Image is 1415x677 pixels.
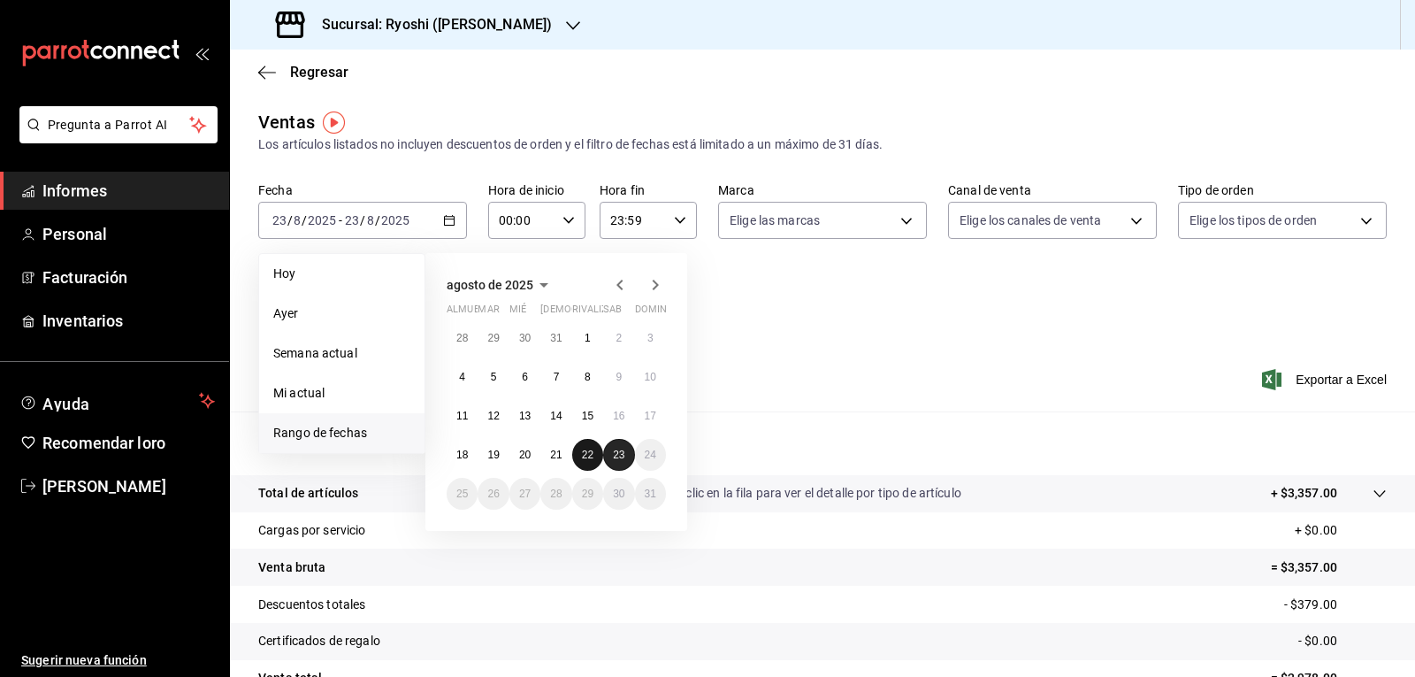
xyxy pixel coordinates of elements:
[447,478,478,510] button: 25 de agosto de 2025
[519,488,531,500] abbr: 27 de agosto de 2025
[272,213,287,227] input: --
[509,304,526,315] font: mié
[273,386,325,400] font: Mi actual
[323,112,345,134] img: Marcador de información sobre herramientas
[613,410,624,422] abbr: 16 de agosto de 2025
[488,183,564,197] font: Hora de inicio
[645,449,656,461] abbr: 24 de agosto de 2025
[42,434,165,452] font: Recomendar loro
[1266,369,1387,390] button: Exportar a Excel
[540,400,571,432] button: 14 de agosto de 2025
[258,137,883,151] font: Los artículos listados no incluyen descuentos de orden y el filtro de fechas está limitado a un m...
[613,449,624,461] abbr: 23 de agosto de 2025
[380,213,410,227] input: ----
[258,560,325,574] font: Venta bruta
[487,449,499,461] font: 19
[603,322,634,354] button: 2 de agosto de 2025
[478,439,509,471] button: 19 de agosto de 2025
[613,410,624,422] font: 16
[600,183,645,197] font: Hora fin
[456,488,468,500] abbr: 25 de agosto de 2025
[540,304,645,315] font: [DEMOGRAPHIC_DATA]
[550,488,562,500] abbr: 28 de agosto de 2025
[616,371,622,383] abbr: 9 de agosto de 2025
[447,304,499,315] font: almuerzo
[1271,486,1337,500] font: + $3,357.00
[1284,597,1337,612] font: - $379.00
[1296,373,1387,387] font: Exportar a Excel
[582,449,593,461] abbr: 22 de agosto de 2025
[307,213,337,227] input: ----
[456,449,468,461] abbr: 18 de agosto de 2025
[522,371,528,383] abbr: 6 de agosto de 2025
[554,371,560,383] font: 7
[603,304,622,315] font: sab
[509,304,526,322] abbr: miércoles
[550,410,562,422] abbr: 14 de agosto de 2025
[616,332,622,344] abbr: 2 de agosto de 2025
[509,322,540,354] button: 30 de julio de 2025
[360,213,365,227] font: /
[344,213,360,227] input: --
[550,488,562,500] font: 28
[366,213,375,227] input: --
[491,371,497,383] font: 5
[572,304,621,322] abbr: viernes
[273,346,357,360] font: Semana actual
[554,371,560,383] abbr: 7 de agosto de 2025
[948,183,1031,197] font: Canal de venta
[487,449,499,461] abbr: 19 de agosto de 2025
[572,304,621,315] font: rivalizar
[456,410,468,422] abbr: 11 de agosto de 2025
[572,361,603,393] button: 8 de agosto de 2025
[519,410,531,422] font: 13
[509,439,540,471] button: 20 de agosto de 2025
[487,332,499,344] font: 29
[616,332,622,344] font: 2
[635,478,666,510] button: 31 de agosto de 2025
[293,213,302,227] input: --
[447,274,555,296] button: agosto de 2025
[258,523,366,537] font: Cargas por servicio
[273,306,299,320] font: Ayer
[572,478,603,510] button: 29 de agosto de 2025
[519,332,531,344] font: 30
[616,371,622,383] font: 9
[478,478,509,510] button: 26 de agosto de 2025
[613,488,624,500] abbr: 30 de agosto de 2025
[456,410,468,422] font: 11
[447,278,533,292] font: agosto de 2025
[258,634,380,648] font: Certificados de regalo
[447,439,478,471] button: 18 de agosto de 2025
[960,213,1101,227] font: Elige los canales de venta
[585,332,591,344] abbr: 1 de agosto de 2025
[540,304,645,322] abbr: jueves
[550,332,562,344] abbr: 31 de julio de 2025
[21,653,147,667] font: Sugerir nueva función
[258,183,293,197] font: Fecha
[302,213,307,227] font: /
[668,486,961,500] font: Da clic en la fila para ver el detalle por tipo de artículo
[572,322,603,354] button: 1 de agosto de 2025
[375,213,380,227] font: /
[195,46,209,60] button: abrir_cajón_menú
[478,304,499,315] font: mar
[42,225,107,243] font: Personal
[582,488,593,500] abbr: 29 de agosto de 2025
[519,332,531,344] abbr: 30 de julio de 2025
[585,371,591,383] abbr: 8 de agosto de 2025
[1178,183,1254,197] font: Tipo de orden
[339,213,342,227] font: -
[290,64,348,81] font: Regresar
[447,400,478,432] button: 11 de agosto de 2025
[635,322,666,354] button: 3 de agosto de 2025
[509,361,540,393] button: 6 de agosto de 2025
[48,118,168,132] font: Pregunta a Parrot AI
[540,439,571,471] button: 21 de agosto de 2025
[12,128,218,147] a: Pregunta a Parrot AI
[730,213,820,227] font: Elige las marcas
[519,410,531,422] abbr: 13 de agosto de 2025
[718,183,754,197] font: Marca
[645,371,656,383] abbr: 10 de agosto de 2025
